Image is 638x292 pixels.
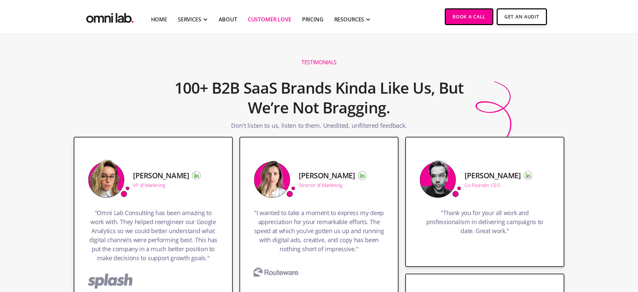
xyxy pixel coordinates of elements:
[465,183,500,188] div: Co-Founder, CEO
[133,171,189,179] h5: [PERSON_NAME]
[299,171,355,179] h5: [PERSON_NAME]
[160,75,479,121] h2: 100+ B2B SaaS Brands Kinda Like Us, But We’re Not Bragging.
[497,8,547,25] a: Get An Audit
[302,15,324,23] a: Pricing
[445,8,493,25] a: Book a Call
[151,15,167,23] a: Home
[88,208,219,266] h3: "Omni Lab Consulting has been amazing to work with. They helped reengineer our Google Analytics s...
[85,8,135,25] a: home
[219,15,237,23] a: About
[517,214,638,292] iframe: Chat Widget
[254,208,384,257] h3: "I wanted to take a moment to express my deep appreciation for your remarkable efforts. The speed...
[334,15,364,23] div: RESOURCES
[301,59,337,66] h1: Testimonials
[465,171,520,179] h5: [PERSON_NAME]
[299,183,342,188] div: Director of Marketing
[231,121,407,133] p: Don't listen to us, listen to them. Unedited, unfiltered feedback.
[133,183,165,188] div: VP of Marketing
[178,15,201,23] div: SERVICES
[85,8,135,25] img: Omni Lab: B2B SaaS Demand Generation Agency
[419,208,550,239] h3: "Thank you for your all work and professionalism in delivering campaigns to date. Great work."
[248,15,291,23] a: Customer Love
